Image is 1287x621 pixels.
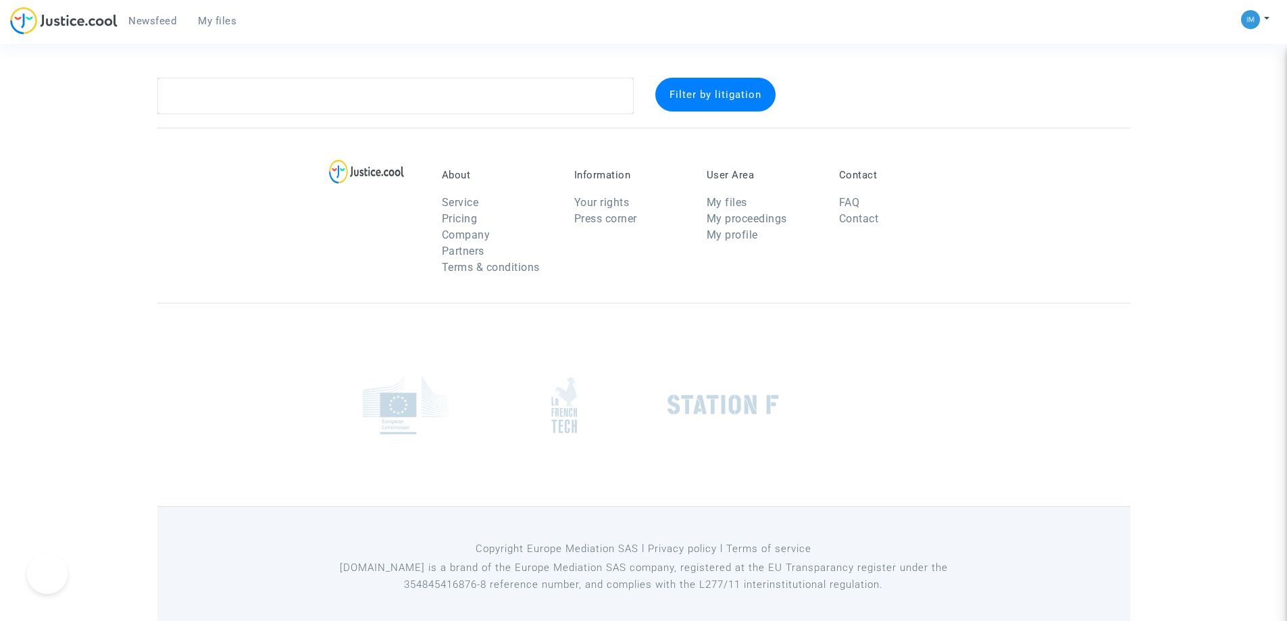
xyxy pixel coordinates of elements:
a: Your rights [574,196,630,209]
a: My profile [707,228,758,241]
p: [DOMAIN_NAME] is a brand of the Europe Mediation SAS company, registered at the EU Transparancy r... [336,560,951,593]
p: Copyright Europe Mediation SAS l Privacy policy l Terms of service [336,541,951,557]
p: About [442,169,554,181]
span: Filter by litigation [670,89,761,101]
p: User Area [707,169,819,181]
a: My files [707,196,747,209]
a: Press corner [574,212,637,225]
a: Contact [839,212,879,225]
p: Contact [839,169,951,181]
a: FAQ [839,196,860,209]
span: Newsfeed [128,15,176,27]
img: europe_commision.png [363,376,447,434]
a: Company [442,228,490,241]
span: My files [198,15,236,27]
a: My proceedings [707,212,787,225]
iframe: Toggle Customer Support [27,553,68,594]
a: Partners [442,245,484,257]
a: My files [187,11,247,31]
p: Information [574,169,686,181]
img: stationf.png [667,395,779,415]
img: jc-logo.svg [10,7,118,34]
img: logo-lg.svg [329,159,404,184]
img: a105443982b9e25553e3eed4c9f672e7 [1241,10,1260,29]
img: french_tech.png [551,376,577,434]
a: Terms & conditions [442,261,540,274]
a: Service [442,196,479,209]
a: Pricing [442,212,478,225]
a: Newsfeed [118,11,187,31]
